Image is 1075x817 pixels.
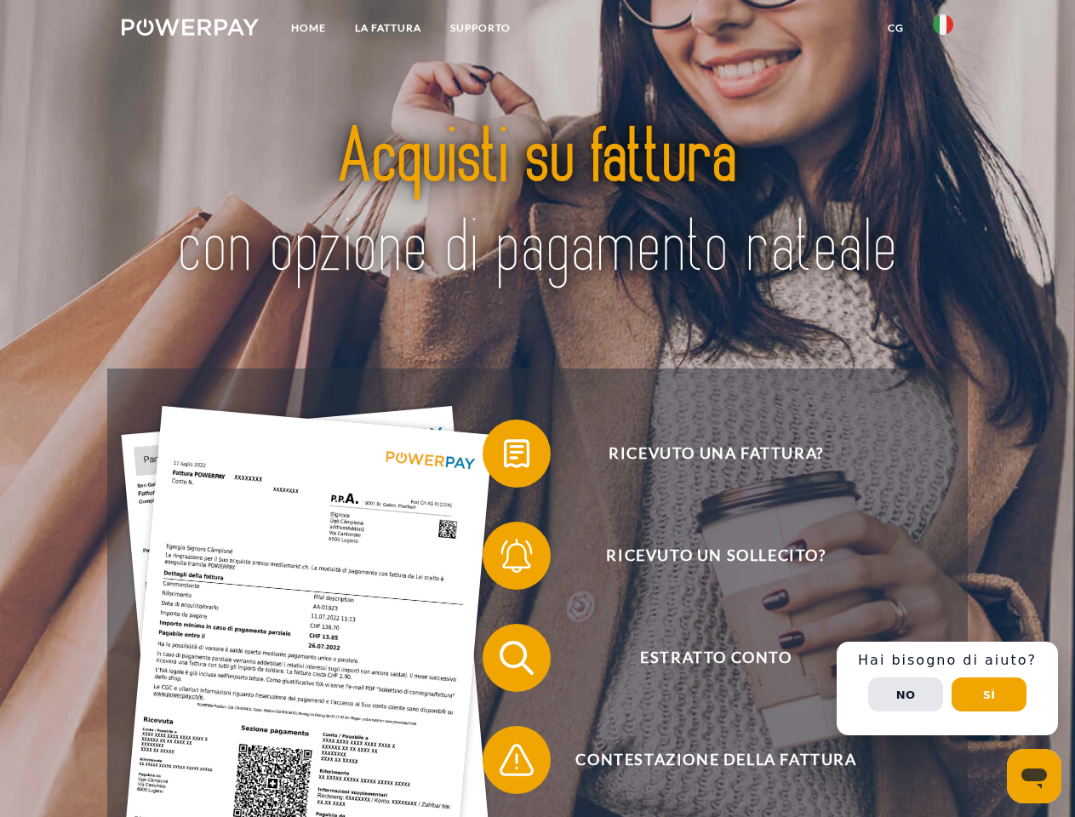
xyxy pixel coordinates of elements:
img: qb_bell.svg [495,534,538,577]
span: Estratto conto [507,624,924,692]
div: Schnellhilfe [837,642,1058,735]
img: title-powerpay_it.svg [163,82,912,326]
a: Supporto [436,13,525,43]
img: it [933,14,953,35]
a: Home [277,13,340,43]
button: Ricevuto una fattura? [483,420,925,488]
a: LA FATTURA [340,13,436,43]
span: Contestazione della fattura [507,726,924,794]
img: logo-powerpay-white.svg [122,19,259,36]
button: Contestazione della fattura [483,726,925,794]
h3: Hai bisogno di aiuto? [847,652,1048,669]
img: qb_warning.svg [495,739,538,781]
span: Ricevuto un sollecito? [507,522,924,590]
button: Ricevuto un sollecito? [483,522,925,590]
button: Sì [952,677,1026,711]
button: No [868,677,943,711]
span: Ricevuto una fattura? [507,420,924,488]
a: CG [873,13,918,43]
img: qb_bill.svg [495,432,538,475]
button: Estratto conto [483,624,925,692]
iframe: Pulsante per aprire la finestra di messaggistica [1007,749,1061,803]
img: qb_search.svg [495,637,538,679]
